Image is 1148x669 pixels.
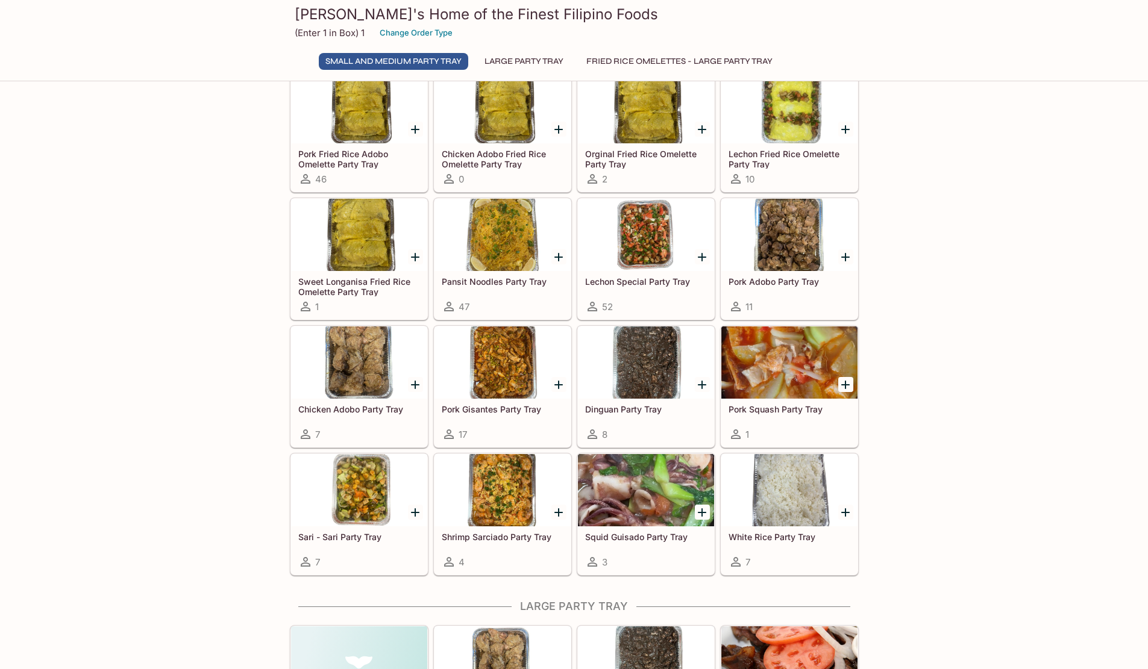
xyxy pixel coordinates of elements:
button: Add Pork Squash Party Tray [838,377,853,392]
button: Add Sweet Longanisa Fried Rice Omelette Party Tray [408,249,423,264]
div: Sweet Longanisa Fried Rice Omelette Party Tray [291,199,427,271]
a: Squid Guisado Party Tray3 [577,453,715,575]
div: Orginal Fried Rice Omelette Party Tray [578,71,714,143]
div: Chicken Adobo Fried Rice Omelette Party Tray [434,71,571,143]
a: Chicken Adobo Fried Rice Omelette Party Tray0 [434,70,571,192]
button: Add White Rice Party Tray [838,505,853,520]
span: 7 [745,556,750,568]
h5: White Rice Party Tray [729,532,850,542]
span: 1 [315,301,319,313]
button: Add Lechon Fried Rice Omelette Party Tray [838,122,853,137]
a: Pork Adobo Party Tray11 [721,198,858,320]
span: 47 [459,301,469,313]
div: Lechon Special Party Tray [578,199,714,271]
button: Add Squid Guisado Party Tray [695,505,710,520]
span: 0 [459,173,464,185]
div: Lechon Fried Rice Omelette Party Tray [721,71,858,143]
div: Sari - Sari Party Tray [291,454,427,526]
span: 3 [602,556,607,568]
span: 1 [745,429,749,440]
button: Large Party Tray [478,53,570,70]
div: Squid Guisado Party Tray [578,454,714,526]
a: Chicken Adobo Party Tray7 [290,326,428,447]
button: Change Order Type [374,23,458,42]
button: Add Sari - Sari Party Tray [408,505,423,520]
span: 2 [602,173,607,185]
button: Add Chicken Adobo Fried Rice Omelette Party Tray [551,122,566,137]
button: Add Pork Fried Rice Adobo Omelette Party Tray [408,122,423,137]
button: Fried Rice Omelettes - Large Party Tray [580,53,779,70]
button: Add Chicken Adobo Party Tray [408,377,423,392]
h5: Lechon Special Party Tray [585,276,707,287]
h5: Chicken Adobo Fried Rice Omelette Party Tray [442,149,563,169]
div: Shrimp Sarciado Party Tray [434,454,571,526]
h5: Orginal Fried Rice Omelette Party Tray [585,149,707,169]
a: White Rice Party Tray7 [721,453,858,575]
a: Pork Squash Party Tray1 [721,326,858,447]
a: Dinguan Party Tray8 [577,326,715,447]
div: Pork Squash Party Tray [721,326,858,399]
button: Add Pork Adobo Party Tray [838,249,853,264]
div: Pork Gisantes Party Tray [434,326,571,399]
h5: Lechon Fried Rice Omelette Party Tray [729,149,850,169]
h5: Pork Gisantes Party Tray [442,404,563,414]
a: Pork Fried Rice Adobo Omelette Party Tray46 [290,70,428,192]
span: 7 [315,556,320,568]
a: Sweet Longanisa Fried Rice Omelette Party Tray1 [290,198,428,320]
button: Add Dinguan Party Tray [695,377,710,392]
button: Add Pork Gisantes Party Tray [551,377,566,392]
h5: Sari - Sari Party Tray [298,532,420,542]
h5: Pork Adobo Party Tray [729,276,850,287]
h5: Chicken Adobo Party Tray [298,404,420,414]
h5: Pork Fried Rice Adobo Omelette Party Tray [298,149,420,169]
p: (Enter 1 in Box) 1 [295,27,365,39]
div: Pansit Noodles Party Tray [434,199,571,271]
a: Pansit Noodles Party Tray47 [434,198,571,320]
button: Add Lechon Special Party Tray [695,249,710,264]
h5: Dinguan Party Tray [585,404,707,414]
button: Small and Medium Party Tray [319,53,468,70]
a: Shrimp Sarciado Party Tray4 [434,453,571,575]
a: Lechon Special Party Tray52 [577,198,715,320]
button: Add Orginal Fried Rice Omelette Party Tray [695,122,710,137]
span: 8 [602,429,607,440]
div: White Rice Party Tray [721,454,858,526]
div: Pork Adobo Party Tray [721,199,858,271]
div: Pork Fried Rice Adobo Omelette Party Tray [291,71,427,143]
div: Chicken Adobo Party Tray [291,326,427,399]
span: 4 [459,556,465,568]
h5: Pansit Noodles Party Tray [442,276,563,287]
span: 10 [745,173,754,185]
a: Sari - Sari Party Tray7 [290,453,428,575]
span: 46 [315,173,327,185]
h3: [PERSON_NAME]'s Home of the Finest Filipino Foods [295,5,854,23]
span: 17 [459,429,467,440]
h4: Large Party Tray [290,600,859,613]
h5: Pork Squash Party Tray [729,404,850,414]
h5: Squid Guisado Party Tray [585,532,707,542]
h5: Shrimp Sarciado Party Tray [442,532,563,542]
h5: Sweet Longanisa Fried Rice Omelette Party Tray [298,276,420,296]
a: Orginal Fried Rice Omelette Party Tray2 [577,70,715,192]
span: 7 [315,429,320,440]
div: Dinguan Party Tray [578,326,714,399]
span: 52 [602,301,613,313]
button: Add Pansit Noodles Party Tray [551,249,566,264]
button: Add Shrimp Sarciado Party Tray [551,505,566,520]
a: Lechon Fried Rice Omelette Party Tray10 [721,70,858,192]
span: 11 [745,301,753,313]
a: Pork Gisantes Party Tray17 [434,326,571,447]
